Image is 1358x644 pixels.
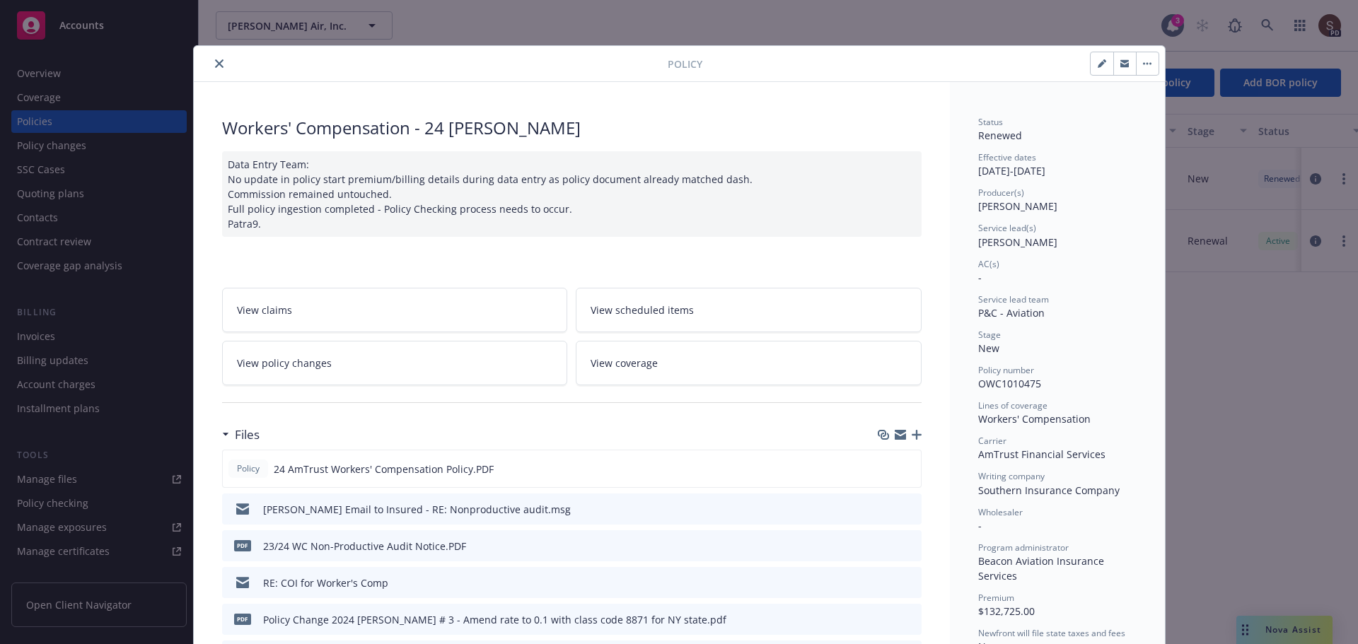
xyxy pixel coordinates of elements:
span: 24 AmTrust Workers' Compensation Policy.PDF [274,462,494,476]
button: preview file [903,462,915,476]
button: preview file [903,502,916,517]
button: download file [881,612,892,627]
div: Data Entry Team: No update in policy start premium/billing details during data entry as policy do... [222,151,922,237]
span: Program administrator [978,541,1069,554]
button: download file [881,502,892,517]
button: download file [881,539,892,554]
span: View coverage [591,356,658,370]
span: Policy number [978,364,1034,376]
button: download file [880,462,891,476]
span: Effective dates [978,151,1036,163]
div: RE: COI for Worker's Comp [263,575,388,590]
span: $132,725.00 [978,604,1035,618]
a: View policy changes [222,341,568,385]
span: View scheduled items [591,303,694,317]
span: Status [978,116,1003,128]
div: 23/24 WC Non-Productive Audit Notice.PDF [263,539,466,554]
h3: Files [235,426,260,444]
span: Wholesaler [978,506,1023,518]
span: Producer(s) [978,187,1024,199]
button: preview file [903,539,916,554]
span: - [978,271,982,284]
button: preview file [903,575,916,590]
div: Files [222,426,260,444]
span: - [978,519,982,532]
div: Workers' Compensation - 24 [PERSON_NAME] [222,116,922,140]
div: Policy Change 2024 [PERSON_NAME] # 3 - Amend rate to 0.1 with class code 8871 for NY state.pdf [263,612,726,627]
span: View policy changes [237,356,332,370]
span: New [978,341,999,355]
span: PDF [234,540,251,551]
div: Workers' Compensation [978,411,1137,426]
span: [PERSON_NAME] [978,235,1057,249]
span: Renewed [978,129,1022,142]
span: Newfront will file state taxes and fees [978,627,1125,639]
span: Service lead(s) [978,222,1036,234]
span: OWC1010475 [978,377,1041,390]
span: AC(s) [978,258,999,270]
span: Policy [668,57,702,71]
button: preview file [903,612,916,627]
span: P&C - Aviation [978,306,1045,320]
span: Policy [234,462,262,475]
div: [PERSON_NAME] Email to Insured - RE: Nonproductive audit.msg [263,502,571,517]
span: [PERSON_NAME] [978,199,1057,213]
span: AmTrust Financial Services [978,447,1105,461]
a: View scheduled items [576,288,922,332]
button: close [211,55,228,72]
span: Writing company [978,470,1045,482]
span: Premium [978,592,1014,604]
div: [DATE] - [DATE] [978,151,1137,178]
span: Southern Insurance Company [978,484,1120,497]
span: pdf [234,614,251,624]
span: Lines of coverage [978,399,1047,411]
button: download file [881,575,892,590]
span: Carrier [978,435,1006,447]
a: View claims [222,288,568,332]
span: Beacon Aviation Insurance Services [978,554,1107,582]
span: Service lead team [978,293,1049,305]
span: Stage [978,329,1001,341]
a: View coverage [576,341,922,385]
span: View claims [237,303,292,317]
